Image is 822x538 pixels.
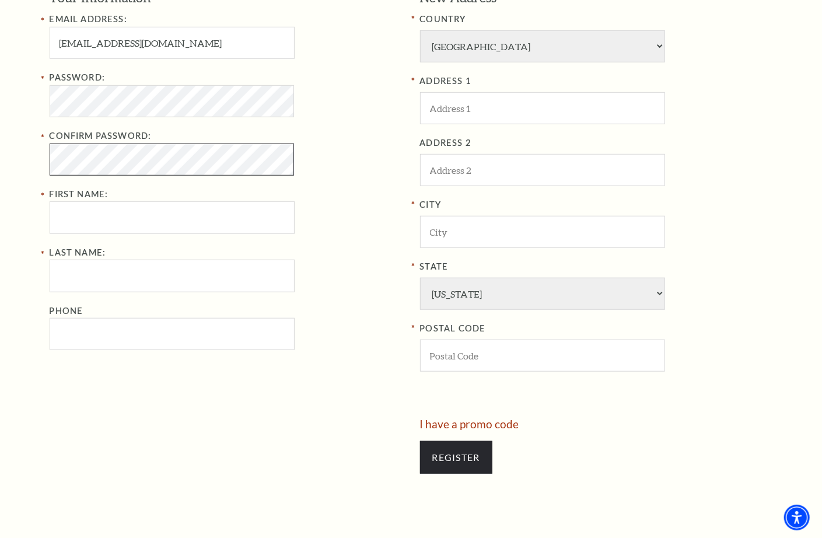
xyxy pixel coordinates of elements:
input: ADDRESS 2 [420,154,665,186]
input: POSTAL CODE [420,340,665,372]
a: I have a promo code [420,417,519,431]
label: ADDRESS 2 [420,136,773,151]
label: POSTAL CODE [420,322,773,336]
label: COUNTRY [420,12,773,27]
input: ADDRESS 1 [420,92,665,124]
label: Email Address: [50,14,127,24]
label: Phone [50,306,83,316]
div: Accessibility Menu [784,505,810,530]
input: City [420,216,665,248]
input: Email Address: [50,27,295,59]
label: Last Name: [50,247,106,257]
label: First Name: [50,189,109,199]
label: Confirm Password: [50,131,152,141]
label: City [420,198,773,212]
input: Submit button [420,441,492,474]
label: State [420,260,773,274]
label: ADDRESS 1 [420,74,773,89]
label: Password: [50,72,106,82]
